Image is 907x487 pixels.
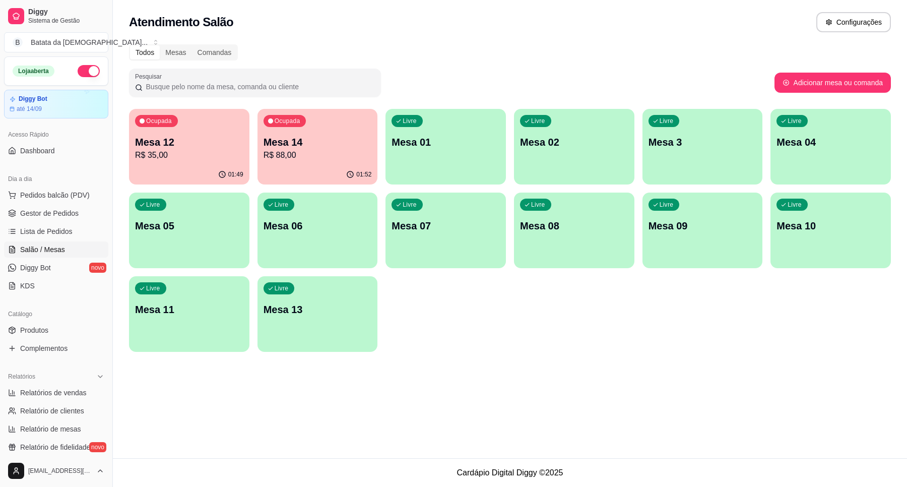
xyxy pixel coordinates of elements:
p: Livre [531,117,545,125]
footer: Cardápio Digital Diggy © 2025 [113,458,907,487]
p: Livre [275,201,289,209]
span: Pedidos balcão (PDV) [20,190,90,200]
span: Complementos [20,343,68,353]
a: Relatório de fidelidadenovo [4,439,108,455]
button: LivreMesa 11 [129,276,249,352]
a: Relatório de clientes [4,403,108,419]
a: Relatório de mesas [4,421,108,437]
span: Diggy Bot [20,263,51,273]
button: LivreMesa 01 [385,109,506,185]
a: Gestor de Pedidos [4,205,108,221]
article: Diggy Bot [19,95,47,103]
p: Mesa 07 [392,219,500,233]
a: Produtos [4,322,108,338]
p: Ocupada [146,117,172,125]
span: Relatório de mesas [20,424,81,434]
button: LivreMesa 10 [770,193,891,268]
label: Pesquisar [135,72,165,81]
p: Mesa 08 [520,219,628,233]
p: Mesa 06 [264,219,372,233]
p: 01:49 [228,170,243,178]
button: Configurações [816,12,891,32]
span: [EMAIL_ADDRESS][DOMAIN_NAME] [28,467,92,475]
p: Mesa 09 [649,219,757,233]
span: Salão / Mesas [20,245,65,255]
div: Mesas [160,45,191,59]
p: Mesa 02 [520,135,628,149]
div: Comandas [192,45,237,59]
span: Dashboard [20,146,55,156]
p: Mesa 14 [264,135,372,149]
p: Mesa 11 [135,302,243,317]
p: Livre [531,201,545,209]
div: Catálogo [4,306,108,322]
button: LivreMesa 02 [514,109,634,185]
p: Livre [403,201,417,209]
button: LivreMesa 08 [514,193,634,268]
p: Livre [660,117,674,125]
span: Diggy [28,8,104,17]
button: LivreMesa 3 [642,109,763,185]
p: Mesa 04 [776,135,885,149]
p: R$ 35,00 [135,149,243,161]
button: LivreMesa 04 [770,109,891,185]
a: Complementos [4,340,108,356]
p: Livre [146,201,160,209]
div: Dia a dia [4,171,108,187]
p: Livre [788,117,802,125]
p: Livre [660,201,674,209]
input: Pesquisar [143,82,375,92]
p: R$ 88,00 [264,149,372,161]
span: Gestor de Pedidos [20,208,79,218]
span: B [13,37,23,47]
p: Mesa 10 [776,219,885,233]
a: Relatórios de vendas [4,385,108,401]
p: Livre [275,284,289,292]
a: Dashboard [4,143,108,159]
button: Alterar Status [78,65,100,77]
div: Loja aberta [13,66,54,77]
a: Lista de Pedidos [4,223,108,239]
span: Relatório de clientes [20,406,84,416]
article: até 14/09 [17,105,42,113]
a: Diggy Botaté 14/09 [4,90,108,118]
p: 01:52 [356,170,371,178]
button: Adicionar mesa ou comanda [774,73,891,93]
span: KDS [20,281,35,291]
div: Todos [130,45,160,59]
div: Acesso Rápido [4,127,108,143]
span: Lista de Pedidos [20,226,73,236]
button: LivreMesa 09 [642,193,763,268]
button: LivreMesa 07 [385,193,506,268]
button: Pedidos balcão (PDV) [4,187,108,203]
a: Salão / Mesas [4,241,108,258]
span: Relatório de fidelidade [20,442,90,452]
button: OcupadaMesa 14R$ 88,0001:52 [257,109,378,185]
p: Livre [146,284,160,292]
a: DiggySistema de Gestão [4,4,108,28]
p: Mesa 3 [649,135,757,149]
button: LivreMesa 06 [257,193,378,268]
a: Diggy Botnovo [4,260,108,276]
button: [EMAIL_ADDRESS][DOMAIN_NAME] [4,459,108,483]
p: Mesa 01 [392,135,500,149]
p: Ocupada [275,117,300,125]
span: Produtos [20,325,48,335]
p: Mesa 05 [135,219,243,233]
div: Batata da [DEMOGRAPHIC_DATA] ... [31,37,148,47]
p: Livre [403,117,417,125]
span: Relatórios de vendas [20,388,87,398]
button: OcupadaMesa 12R$ 35,0001:49 [129,109,249,185]
button: LivreMesa 13 [257,276,378,352]
span: Relatórios [8,373,35,381]
button: LivreMesa 05 [129,193,249,268]
h2: Atendimento Salão [129,14,233,30]
span: Sistema de Gestão [28,17,104,25]
a: KDS [4,278,108,294]
p: Mesa 13 [264,302,372,317]
p: Mesa 12 [135,135,243,149]
p: Livre [788,201,802,209]
button: Select a team [4,32,108,52]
